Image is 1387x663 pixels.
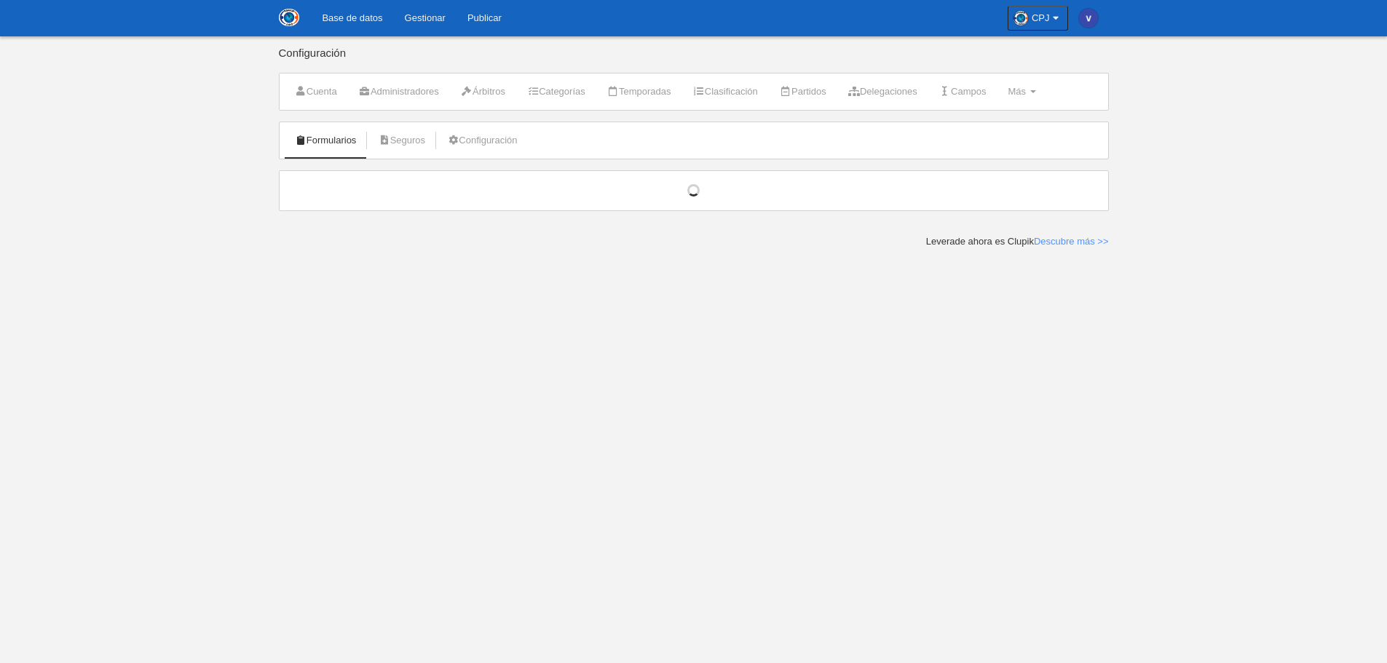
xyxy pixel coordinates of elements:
span: CPJ [1032,11,1050,25]
a: Formularios [287,130,365,151]
div: Configuración [279,47,1109,73]
a: Categorías [519,81,593,103]
a: Temporadas [599,81,679,103]
a: Seguros [370,130,433,151]
a: Configuración [439,130,525,151]
div: Leverade ahora es Clupik [926,235,1109,248]
a: Administradores [351,81,447,103]
div: Cargando [294,184,1094,197]
a: Descubre más >> [1034,236,1109,247]
span: Más [1008,86,1026,97]
a: Partidos [772,81,834,103]
a: CPJ [1008,6,1068,31]
a: Cuenta [287,81,345,103]
img: c2l6ZT0zMHgzMCZmcz05JnRleHQ9ViZiZz0zOTQ5YWI%3D.png [1079,9,1098,28]
a: Delegaciones [840,81,925,103]
img: CPJ [279,9,299,26]
a: Más [1000,81,1043,103]
img: OahAUokjtesP.30x30.jpg [1013,11,1028,25]
a: Clasificación [685,81,766,103]
a: Árbitros [453,81,513,103]
a: Campos [931,81,995,103]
